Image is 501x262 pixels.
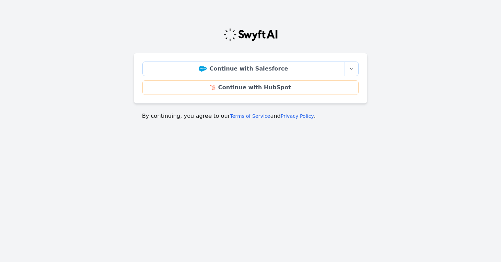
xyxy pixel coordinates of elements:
[230,113,270,119] a: Terms of Service
[142,80,359,95] a: Continue with HubSpot
[142,62,344,76] a: Continue with Salesforce
[281,113,314,119] a: Privacy Policy
[210,85,215,90] img: HubSpot
[142,112,359,120] p: By continuing, you agree to our and .
[223,28,278,42] img: Swyft Logo
[199,66,207,72] img: Salesforce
